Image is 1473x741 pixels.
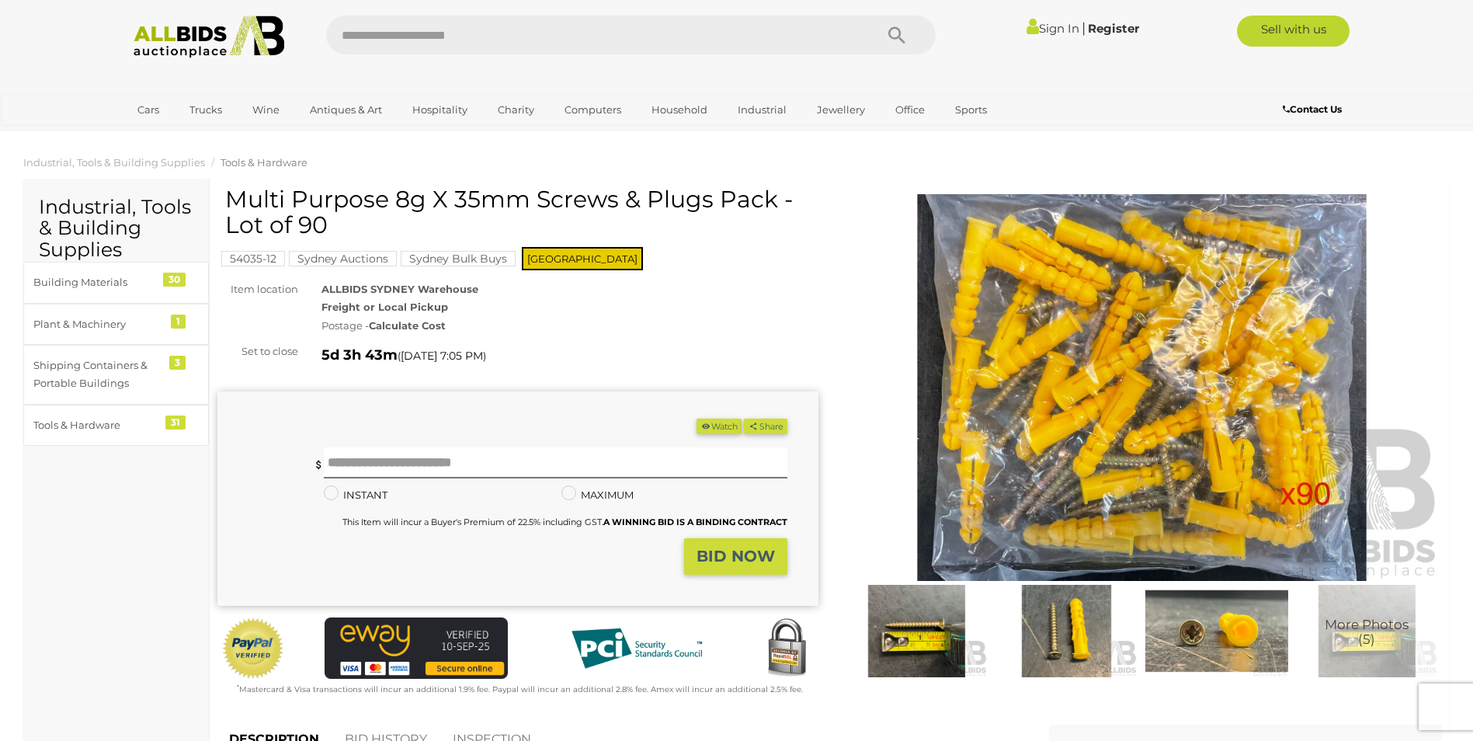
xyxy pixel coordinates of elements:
[289,252,397,265] a: Sydney Auctions
[321,317,818,335] div: Postage -
[127,97,169,123] a: Cars
[402,97,478,123] a: Hospitality
[401,252,516,265] a: Sydney Bulk Buys
[1283,101,1346,118] a: Contact Us
[23,304,209,345] a: Plant & Machinery 1
[559,617,714,680] img: PCI DSS compliant
[401,349,483,363] span: [DATE] 7:05 PM
[561,486,634,504] label: MAXIMUM
[697,419,742,435] button: Watch
[1283,103,1342,115] b: Contact Us
[325,617,508,679] img: eWAY Payment Gateway
[225,186,815,238] h1: Multi Purpose 8g X 35mm Screws & Plugs Pack - Lot of 90
[522,247,643,270] span: [GEOGRAPHIC_DATA]
[744,419,787,435] button: Share
[33,273,162,291] div: Building Materials
[39,197,193,261] h2: Industrial, Tools & Building Supplies
[165,416,186,430] div: 31
[33,357,162,393] div: Shipping Containers & Portable Buildings
[221,251,285,266] mark: 54035-12
[300,97,392,123] a: Antiques & Art
[127,123,258,148] a: [GEOGRAPHIC_DATA]
[206,343,310,360] div: Set to close
[398,350,486,362] span: ( )
[858,16,936,54] button: Search
[342,517,787,527] small: This Item will incur a Buyer's Premium of 22.5% including GST.
[237,684,803,694] small: Mastercard & Visa transactions will incur an additional 1.9% fee. Paypal will incur an additional...
[1325,618,1409,647] span: More Photos (5)
[321,301,448,313] strong: Freight or Local Pickup
[171,315,186,329] div: 1
[1082,19,1086,37] span: |
[641,97,717,123] a: Household
[321,346,398,364] strong: 5d 3h 43m
[1237,16,1350,47] a: Sell with us
[1296,585,1438,677] img: Multi Purpose 8g X 35mm Screws & Plugs Pack - Lot of 90
[756,617,818,680] img: Secured by Rapid SSL
[728,97,797,123] a: Industrial
[697,419,742,435] li: Watch this item
[842,194,1443,582] img: Multi Purpose 8g X 35mm Screws & Plugs Pack - Lot of 90
[23,345,209,405] a: Shipping Containers & Portable Buildings 3
[206,280,310,298] div: Item location
[324,486,387,504] label: INSTANT
[163,273,186,287] div: 30
[242,97,290,123] a: Wine
[1296,585,1438,677] a: More Photos(5)
[23,405,209,446] a: Tools & Hardware 31
[1145,585,1287,677] img: Multi Purpose 8g X 35mm Screws & Plugs Pack - Lot of 90
[321,283,478,295] strong: ALLBIDS SYDNEY Warehouse
[179,97,232,123] a: Trucks
[401,251,516,266] mark: Sydney Bulk Buys
[945,97,997,123] a: Sports
[33,416,162,434] div: Tools & Hardware
[221,156,307,169] a: Tools & Hardware
[488,97,544,123] a: Charity
[289,251,397,266] mark: Sydney Auctions
[697,547,775,565] strong: BID NOW
[23,156,205,169] a: Industrial, Tools & Building Supplies
[846,585,988,677] img: Multi Purpose 8g X 35mm Screws & Plugs Pack - Lot of 90
[603,517,787,527] b: A WINNING BID IS A BINDING CONTRACT
[221,252,285,265] a: 54035-12
[23,262,209,303] a: Building Materials 30
[684,538,787,575] button: BID NOW
[807,97,875,123] a: Jewellery
[995,585,1138,677] img: Multi Purpose 8g X 35mm Screws & Plugs Pack - Lot of 90
[221,617,285,680] img: Official PayPal Seal
[369,319,446,332] strong: Calculate Cost
[554,97,631,123] a: Computers
[1027,21,1079,36] a: Sign In
[125,16,294,58] img: Allbids.com.au
[169,356,186,370] div: 3
[33,315,162,333] div: Plant & Machinery
[1088,21,1139,36] a: Register
[885,97,935,123] a: Office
